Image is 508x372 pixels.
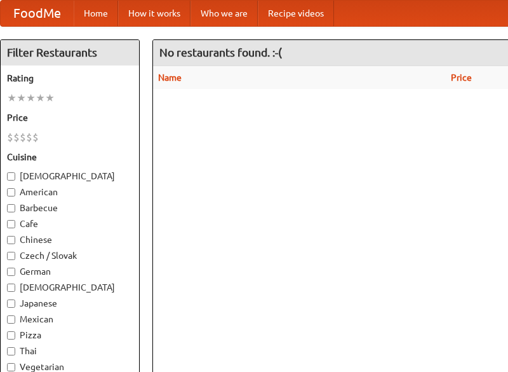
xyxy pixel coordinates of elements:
li: $ [26,130,32,144]
li: $ [20,130,26,144]
ng-pluralize: No restaurants found. :-( [159,46,282,59]
a: How it works [118,1,190,26]
li: $ [32,130,39,144]
label: [DEMOGRAPHIC_DATA] [7,170,133,183]
li: ★ [17,91,26,105]
label: Mexican [7,313,133,326]
h4: Filter Restaurants [1,40,139,65]
h5: Rating [7,72,133,85]
input: Vegetarian [7,363,15,371]
li: ★ [26,91,36,105]
input: [DEMOGRAPHIC_DATA] [7,284,15,292]
input: German [7,268,15,276]
input: Chinese [7,236,15,244]
input: American [7,188,15,196]
h5: Price [7,111,133,124]
label: Barbecue [7,202,133,214]
label: Japanese [7,297,133,310]
a: Who we are [190,1,258,26]
li: ★ [45,91,55,105]
li: $ [13,130,20,144]
input: [DEMOGRAPHIC_DATA] [7,172,15,181]
input: Thai [7,347,15,355]
label: German [7,265,133,278]
a: Recipe videos [258,1,334,26]
li: $ [7,130,13,144]
li: ★ [7,91,17,105]
a: Name [158,72,182,83]
li: ★ [36,91,45,105]
label: Cafe [7,217,133,230]
label: Thai [7,345,133,357]
input: Japanese [7,300,15,308]
a: Price [451,72,472,83]
input: Barbecue [7,204,15,212]
label: [DEMOGRAPHIC_DATA] [7,281,133,294]
input: Cafe [7,220,15,228]
label: Czech / Slovak [7,249,133,262]
h5: Cuisine [7,151,133,163]
input: Mexican [7,315,15,324]
a: FoodMe [1,1,74,26]
label: American [7,186,133,198]
label: Pizza [7,329,133,341]
label: Chinese [7,233,133,246]
a: Home [74,1,118,26]
input: Pizza [7,331,15,340]
input: Czech / Slovak [7,252,15,260]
